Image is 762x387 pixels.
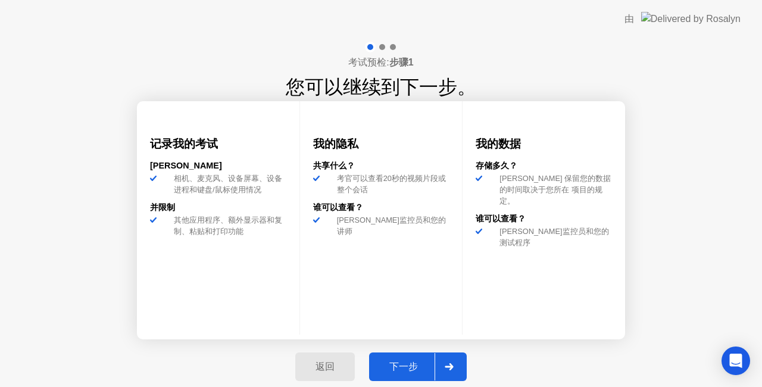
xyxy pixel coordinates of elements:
[150,136,286,152] h3: 记录我的考试
[722,347,750,375] div: Open Intercom Messenger
[389,57,414,67] b: 步骤1
[313,160,449,173] div: 共享什么？
[299,361,351,373] div: 返回
[624,12,634,26] div: 由
[169,173,286,195] div: 相机、麦克风、设备屏幕、设备进程和键盘/鼠标使用情况
[332,214,449,237] div: [PERSON_NAME]监控员和您的 讲师
[150,160,286,173] div: [PERSON_NAME]
[373,361,435,373] div: 下一步
[495,173,612,207] div: [PERSON_NAME] 保留您的数据的时间取决于您所在 项目的规定。
[495,226,612,248] div: [PERSON_NAME]监控员和您的 测试程序
[295,352,355,381] button: 返回
[476,160,612,173] div: 存储多久？
[348,55,413,70] h4: 考试预检:
[476,136,612,152] h3: 我的数据
[332,173,449,195] div: 考官可以查看20秒的视频片段或整个会话
[641,12,741,26] img: Delivered by Rosalyn
[313,201,449,214] div: 谁可以查看？
[169,214,286,237] div: 其他应用程序、额外显示器和复制、粘贴和打印功能
[286,73,476,101] h1: 您可以继续到下一步。
[150,201,286,214] div: 并限制
[313,136,449,152] h3: 我的隐私
[369,352,467,381] button: 下一步
[476,213,612,226] div: 谁可以查看？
